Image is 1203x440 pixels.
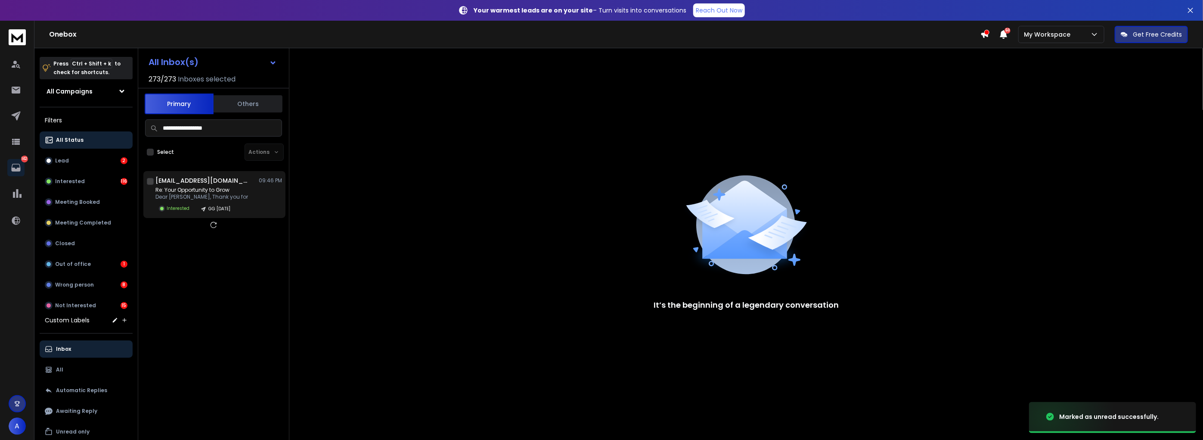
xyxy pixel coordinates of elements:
[121,261,127,268] div: 1
[121,157,127,164] div: 2
[1115,26,1188,43] button: Get Free Credits
[208,206,230,212] p: GG [DATE]
[1133,30,1182,39] p: Get Free Credits
[40,193,133,211] button: Meeting Booked
[56,408,97,415] p: Awaiting Reply
[55,240,75,247] p: Closed
[55,157,69,164] p: Lead
[55,199,100,206] p: Meeting Booked
[9,418,26,435] button: A
[696,6,742,15] p: Reach Out Now
[474,6,686,15] p: – Turn visits into conversations
[40,214,133,231] button: Meeting Completed
[7,159,25,176] a: 142
[1005,28,1011,34] span: 50
[40,83,133,100] button: All Campaigns
[56,137,84,144] p: All Status
[121,178,127,185] div: 116
[40,152,133,169] button: Lead2
[56,428,90,435] p: Unread only
[9,29,26,45] img: logo
[178,74,236,84] h3: Inboxes selected
[259,177,282,184] p: 09:46 PM
[40,297,133,314] button: Not Interested15
[1024,30,1074,39] p: My Workspace
[40,131,133,149] button: All Status
[121,281,127,288] div: 8
[142,53,284,71] button: All Inbox(s)
[654,299,839,311] p: It’s the beginning of a legendary conversation
[40,173,133,190] button: Interested116
[40,361,133,378] button: All
[40,340,133,358] button: Inbox
[40,114,133,126] h3: Filters
[157,149,174,156] label: Select
[55,219,111,226] p: Meeting Completed
[45,316,90,325] h3: Custom Labels
[71,59,112,69] span: Ctrl + Shift + k
[49,29,980,40] h1: Onebox
[56,366,63,373] p: All
[474,6,593,15] strong: Your warmest leads are on your site
[149,74,176,84] span: 273 / 273
[40,276,133,293] button: Wrong person8
[149,58,198,66] h1: All Inbox(s)
[155,176,250,185] h1: [EMAIL_ADDRESS][DOMAIN_NAME]
[53,59,121,77] p: Press to check for shortcuts.
[55,178,85,185] p: Interested
[40,256,133,273] button: Out of office1
[56,346,71,353] p: Inbox
[155,193,248,200] p: Dear [PERSON_NAME], Thank you for
[55,261,91,268] p: Out of office
[1059,412,1159,421] div: Marked as unread successfully.
[121,302,127,309] div: 15
[56,387,107,394] p: Automatic Replies
[55,302,96,309] p: Not Interested
[47,87,93,96] h1: All Campaigns
[55,281,94,288] p: Wrong person
[155,187,248,193] p: Re: Your Opportunity to Grow
[145,94,214,114] button: Primary
[40,382,133,399] button: Automatic Replies
[693,3,745,17] a: Reach Out Now
[40,403,133,420] button: Awaiting Reply
[21,156,28,162] p: 142
[214,94,282,113] button: Others
[40,235,133,252] button: Closed
[167,205,189,212] p: Interested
